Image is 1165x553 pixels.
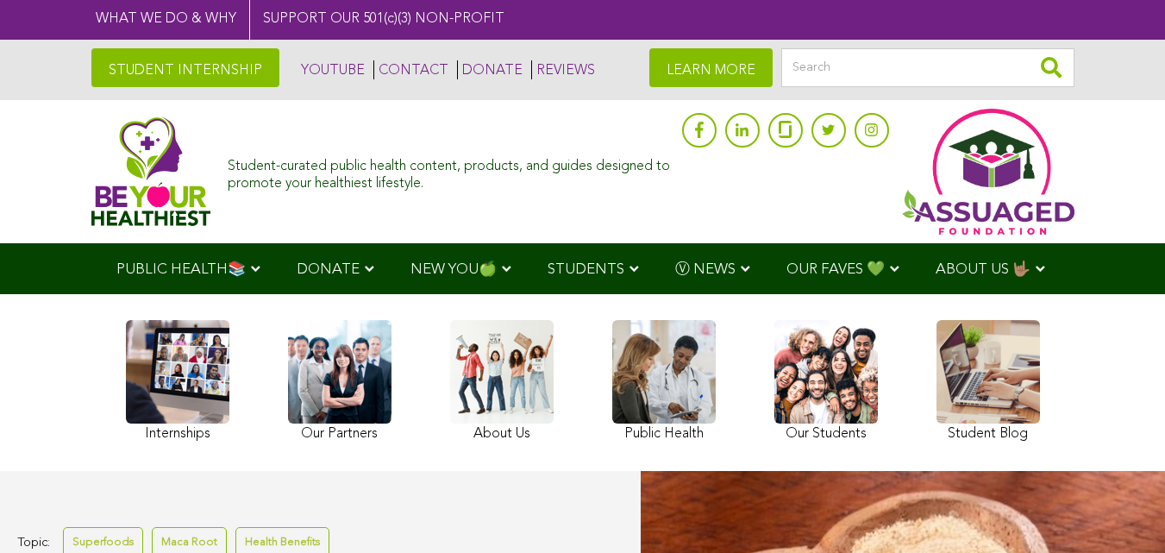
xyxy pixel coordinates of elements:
[297,262,360,277] span: DONATE
[91,243,1074,294] div: Navigation Menu
[548,262,624,277] span: STUDENTS
[228,150,673,192] div: Student-curated public health content, products, and guides designed to promote your healthiest l...
[373,60,448,79] a: CONTACT
[297,60,365,79] a: YOUTUBE
[457,60,523,79] a: DONATE
[936,262,1030,277] span: ABOUT US 🤟🏽
[786,262,885,277] span: OUR FAVES 💚
[410,262,497,277] span: NEW YOU🍏
[675,262,736,277] span: Ⓥ NEWS
[91,48,279,87] a: STUDENT INTERNSHIP
[531,60,595,79] a: REVIEWS
[902,109,1074,235] img: Assuaged App
[779,121,791,138] img: glassdoor
[781,48,1074,87] input: Search
[91,116,211,226] img: Assuaged
[649,48,773,87] a: LEARN MORE
[1079,470,1165,553] iframe: Chat Widget
[116,262,246,277] span: PUBLIC HEALTH📚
